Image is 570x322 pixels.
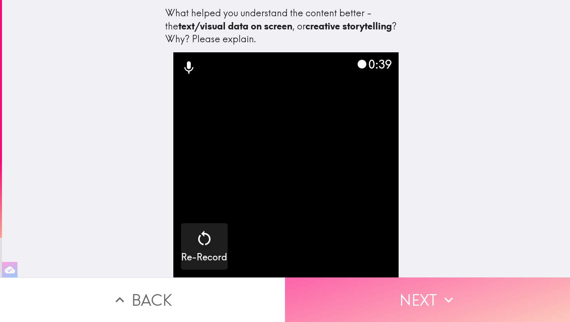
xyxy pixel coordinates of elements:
[181,223,228,270] button: Re-Record
[181,251,227,264] h5: Re-Record
[306,20,392,32] b: creative storytelling
[178,20,292,32] b: text/visual data on screen
[357,56,392,72] div: 0:39
[285,277,570,322] button: Next
[165,7,407,46] div: What helped you understand the content better - the , or ? Why? Please explain.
